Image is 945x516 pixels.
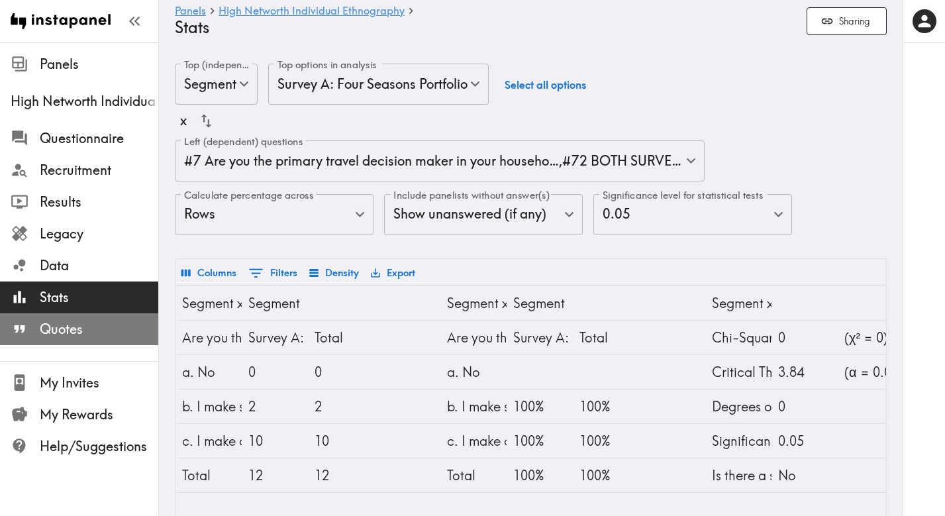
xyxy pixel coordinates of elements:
[40,256,158,275] span: Data
[182,355,235,389] div: a. No
[513,286,566,320] div: Segment
[315,321,368,354] div: Total
[712,321,765,354] div: Chi-Squared Value
[11,92,158,111] span: High Networth Individual Ethnography
[219,5,405,18] a: High Networth Individual Ethnography
[447,458,500,492] div: Total
[807,7,887,36] button: Sharing
[712,286,765,320] div: Segment x #7 - Summary Statistics
[603,188,763,203] label: Significance level for statistical tests
[778,458,831,492] div: No
[393,188,550,203] label: Include panelists without answer(s)
[447,286,500,320] div: Segment x #7 - % Totals by Row
[40,374,158,392] span: My Invites
[368,262,419,284] button: Export
[248,389,301,423] div: 2
[712,355,765,389] div: Critical Threshold Value
[447,424,500,458] div: c. I make all travel decisions
[513,458,566,492] div: 100%
[40,320,158,338] span: Quotes
[447,321,500,354] div: Are you the primary travel decision maker in your household?
[40,288,158,307] span: Stats
[182,424,235,458] div: c. I make all travel decisions
[315,458,368,492] div: 12
[175,194,373,235] div: Rows
[315,389,368,423] div: 2
[844,321,897,354] div: (χ² = 0)
[248,458,301,492] div: 12
[268,64,489,105] div: Survey A: Four Seasons Portfolio
[175,64,258,105] div: Segment
[175,18,796,37] h4: Stats
[40,225,158,243] span: Legacy
[315,355,368,389] div: 0
[778,355,831,389] div: 3.84
[712,389,765,423] div: Degrees of Freedom (df)
[778,321,831,354] div: 0
[184,188,314,203] label: Calculate percentage across
[712,424,765,458] div: Significance Level: p =
[844,355,897,389] div: (α = 0.05)
[182,389,235,423] div: b. I make some travel decisions
[513,424,566,458] div: 100%
[513,389,566,423] div: 100%
[778,424,831,458] div: 0.05
[306,262,362,284] button: Density
[248,321,301,354] div: Survey A: Four Seasons Portfolio
[40,129,158,148] span: Questionnaire
[579,389,632,423] div: 100%
[40,55,158,74] span: Panels
[182,286,235,320] div: Segment x #7
[248,286,301,320] div: Segment
[499,64,591,107] button: Select all options
[184,134,303,149] label: Left (dependent) questions
[182,321,235,354] div: Are you the primary travel decision maker in your household?
[178,262,240,284] button: Select columns
[40,193,158,211] span: Results
[447,355,500,389] div: a. No
[184,58,251,72] label: Top (independent) questions
[175,140,705,181] div: #7 Are you the primary travel decision maker in your househo… , #72 BOTH SURVEYS - CONCEPT 1 - FA...
[579,321,632,354] div: Total
[180,107,187,135] div: x
[593,194,792,235] div: 0.05
[579,458,632,492] div: 100%
[712,458,765,492] div: Is there a statistically significant relationship between Questions Segment and #7?
[513,321,566,354] div: Survey A: Four Seasons Portfolio
[778,389,831,423] div: 0
[40,161,158,180] span: Recruitment
[248,424,301,458] div: 10
[182,458,235,492] div: Total
[447,389,500,423] div: b. I make some travel decisions
[315,424,368,458] div: 10
[40,437,158,456] span: Help/Suggestions
[277,58,377,72] label: Top options in analysis
[40,405,158,424] span: My Rewards
[384,194,583,235] div: Show unanswered (if any)
[248,355,301,389] div: 0
[175,5,206,18] a: Panels
[579,424,632,458] div: 100%
[245,262,301,285] button: Show filters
